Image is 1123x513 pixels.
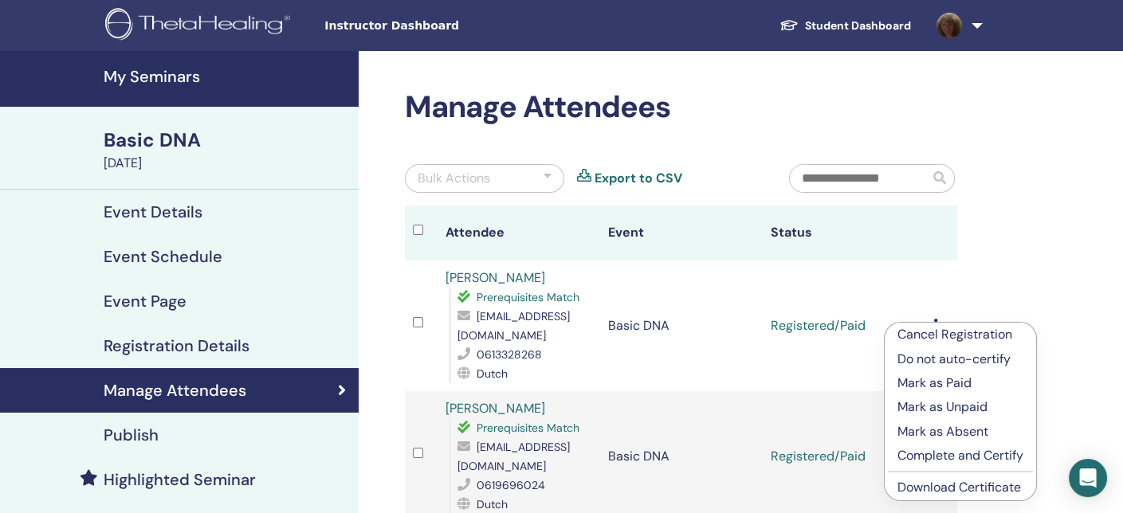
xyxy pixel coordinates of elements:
[897,446,1023,465] p: Complete and Certify
[104,202,202,221] h4: Event Details
[897,397,1023,417] p: Mark as Unpaid
[104,154,349,173] div: [DATE]
[104,247,222,266] h4: Event Schedule
[104,292,187,311] h4: Event Page
[104,336,249,355] h4: Registration Details
[438,206,600,260] th: Attendee
[457,309,570,343] span: [EMAIL_ADDRESS][DOMAIN_NAME]
[600,206,763,260] th: Event
[104,425,159,444] h4: Publish
[477,421,579,435] span: Prerequisites Match
[324,18,563,34] span: Instructor Dashboard
[477,347,542,362] span: 0613328268
[104,67,349,86] h4: My Seminars
[457,440,570,473] span: [EMAIL_ADDRESS][DOMAIN_NAME]
[595,169,682,188] a: Export to CSV
[897,479,1021,495] a: Download Certificate
[477,366,508,381] span: Dutch
[418,169,490,188] div: Bulk Actions
[767,11,924,41] a: Student Dashboard
[405,89,957,126] h2: Manage Attendees
[1069,459,1107,497] div: Open Intercom Messenger
[897,325,1023,344] p: Cancel Registration
[897,422,1023,441] p: Mark as Absent
[477,478,545,492] span: 0619696024
[936,13,962,38] img: default.jpg
[897,374,1023,393] p: Mark as Paid
[897,350,1023,369] p: Do not auto-certify
[600,260,763,391] td: Basic DNA
[104,381,246,400] h4: Manage Attendees
[446,269,545,286] a: [PERSON_NAME]
[94,127,359,173] a: Basic DNA[DATE]
[477,290,579,304] span: Prerequisites Match
[779,18,799,32] img: graduation-cap-white.svg
[477,497,508,511] span: Dutch
[104,127,349,154] div: Basic DNA
[446,400,545,417] a: [PERSON_NAME]
[763,206,925,260] th: Status
[105,8,296,44] img: logo.png
[104,470,256,489] h4: Highlighted Seminar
